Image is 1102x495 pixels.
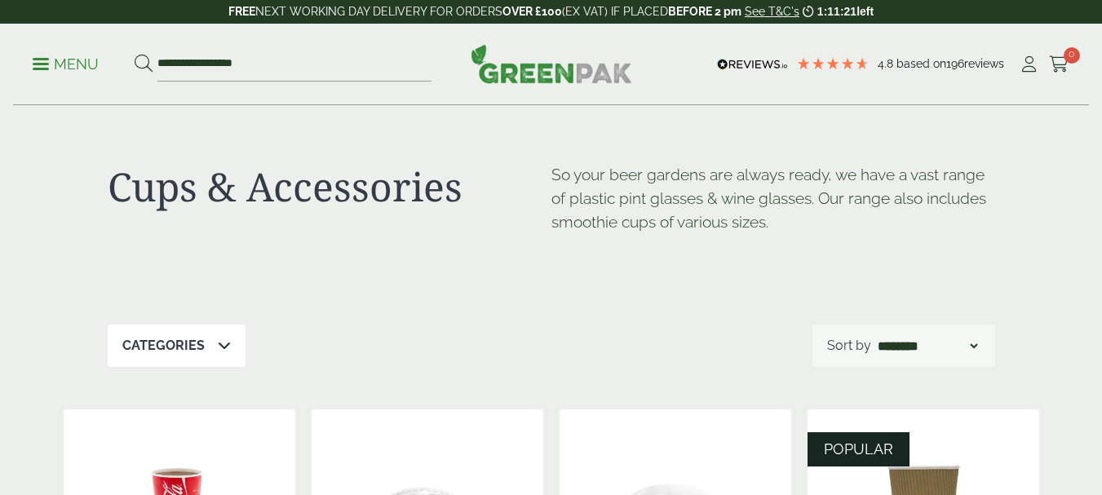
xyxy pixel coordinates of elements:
span: 1:11:21 [817,5,856,18]
img: GreenPak Supplies [471,44,632,83]
strong: BEFORE 2 pm [668,5,741,18]
a: See T&C's [745,5,799,18]
p: Categories [122,336,205,356]
span: left [856,5,874,18]
span: POPULAR [824,440,893,457]
div: 4.79 Stars [796,56,870,71]
strong: FREE [228,5,255,18]
strong: OVER £100 [502,5,562,18]
p: Sort by [827,336,871,356]
span: Based on [896,57,946,70]
a: Menu [33,55,99,71]
span: 0 [1064,47,1080,64]
select: Shop order [874,336,980,356]
img: REVIEWS.io [717,59,788,70]
span: 4.8 [878,57,896,70]
h1: Cups & Accessories [108,163,551,210]
span: reviews [964,57,1004,70]
p: Menu [33,55,99,74]
a: 0 [1049,52,1069,77]
i: Cart [1049,56,1069,73]
span: 196 [946,57,964,70]
i: My Account [1019,56,1039,73]
p: So your beer gardens are always ready, we have a vast range of plastic pint glasses & wine glasse... [551,163,995,233]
